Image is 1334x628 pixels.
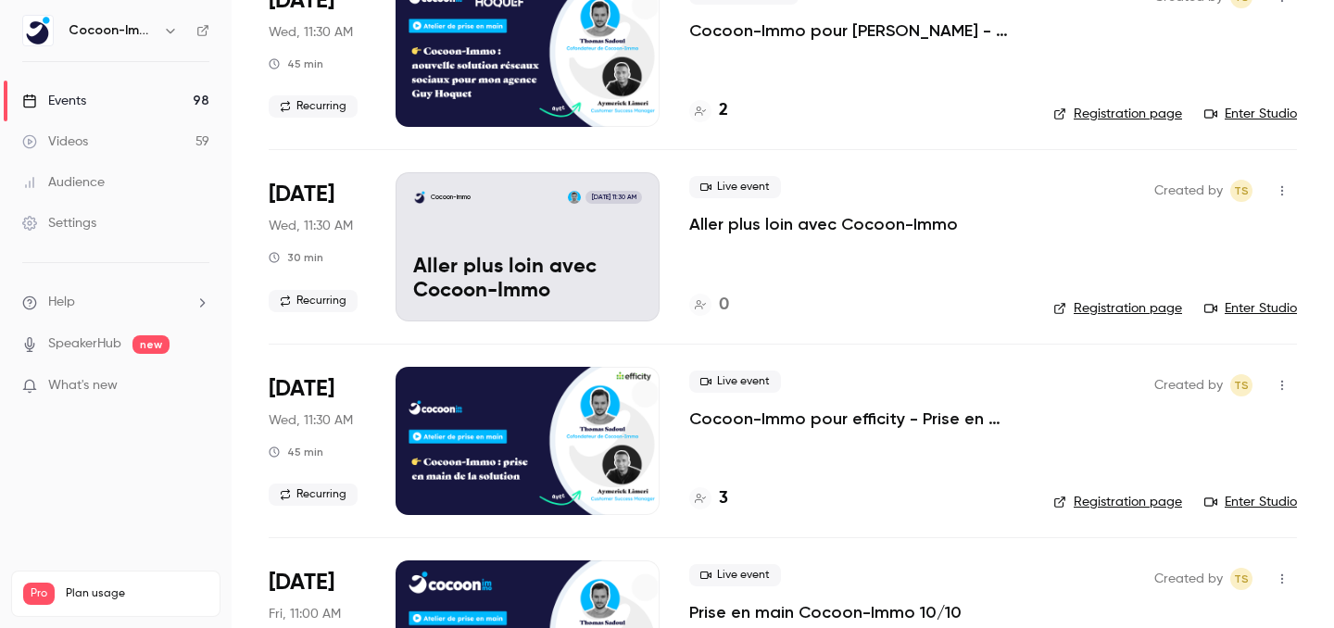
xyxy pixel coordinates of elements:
img: Aller plus loin avec Cocoon-Immo [413,191,426,204]
div: Oct 8 Wed, 11:30 AM (Europe/Paris) [269,367,366,515]
span: Recurring [269,95,358,118]
a: 3 [689,486,728,511]
h4: 3 [719,486,728,511]
span: Wed, 11:30 AM [269,411,353,430]
iframe: Noticeable Trigger [187,378,209,395]
a: Cocoon-Immo pour [PERSON_NAME] - Prise en main [689,19,1024,42]
span: [DATE] 11:30 AM [585,191,641,204]
a: Registration page [1053,299,1182,318]
div: Settings [22,214,96,232]
span: Plan usage [66,586,208,601]
img: Cocoon-Immo [23,16,53,45]
span: Created by [1154,374,1223,396]
span: Created by [1154,568,1223,590]
img: Thomas Sadoul [568,191,581,204]
div: 45 min [269,57,323,71]
a: 2 [689,98,728,123]
a: Registration page [1053,105,1182,123]
a: Enter Studio [1204,105,1297,123]
div: Audience [22,173,105,192]
span: new [132,335,170,354]
span: Live event [689,176,781,198]
span: Pro [23,583,55,605]
span: Wed, 11:30 AM [269,23,353,42]
span: TS [1234,568,1249,590]
div: Events [22,92,86,110]
h4: 0 [719,293,729,318]
span: What's new [48,376,118,396]
div: Videos [22,132,88,151]
a: Enter Studio [1204,493,1297,511]
a: Registration page [1053,493,1182,511]
p: Cocoon-Immo [431,193,471,202]
span: Thomas Sadoul [1230,374,1252,396]
a: SpeakerHub [48,334,121,354]
a: Enter Studio [1204,299,1297,318]
span: [DATE] [269,568,334,597]
span: Recurring [269,484,358,506]
span: [DATE] [269,374,334,404]
span: Help [48,293,75,312]
span: TS [1234,374,1249,396]
span: Thomas Sadoul [1230,180,1252,202]
span: Live event [689,371,781,393]
span: Recurring [269,290,358,312]
p: Aller plus loin avec Cocoon-Immo [413,256,642,304]
a: Prise en main Cocoon-Immo 10/10 [689,601,962,623]
a: Aller plus loin avec Cocoon-ImmoCocoon-ImmoThomas Sadoul[DATE] 11:30 AMAller plus loin avec Cocoo... [396,172,660,320]
span: TS [1234,180,1249,202]
div: 30 min [269,250,323,265]
span: Created by [1154,180,1223,202]
div: Oct 8 Wed, 11:30 AM (Europe/Paris) [269,172,366,320]
a: 0 [689,293,729,318]
a: Cocoon-Immo pour efficity - Prise en main [689,408,1024,430]
span: Wed, 11:30 AM [269,217,353,235]
span: Thomas Sadoul [1230,568,1252,590]
a: Aller plus loin avec Cocoon-Immo [689,213,958,235]
li: help-dropdown-opener [22,293,209,312]
span: [DATE] [269,180,334,209]
div: 45 min [269,445,323,459]
h6: Cocoon-Immo [69,21,156,40]
h4: 2 [719,98,728,123]
span: Live event [689,564,781,586]
span: Fri, 11:00 AM [269,605,341,623]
